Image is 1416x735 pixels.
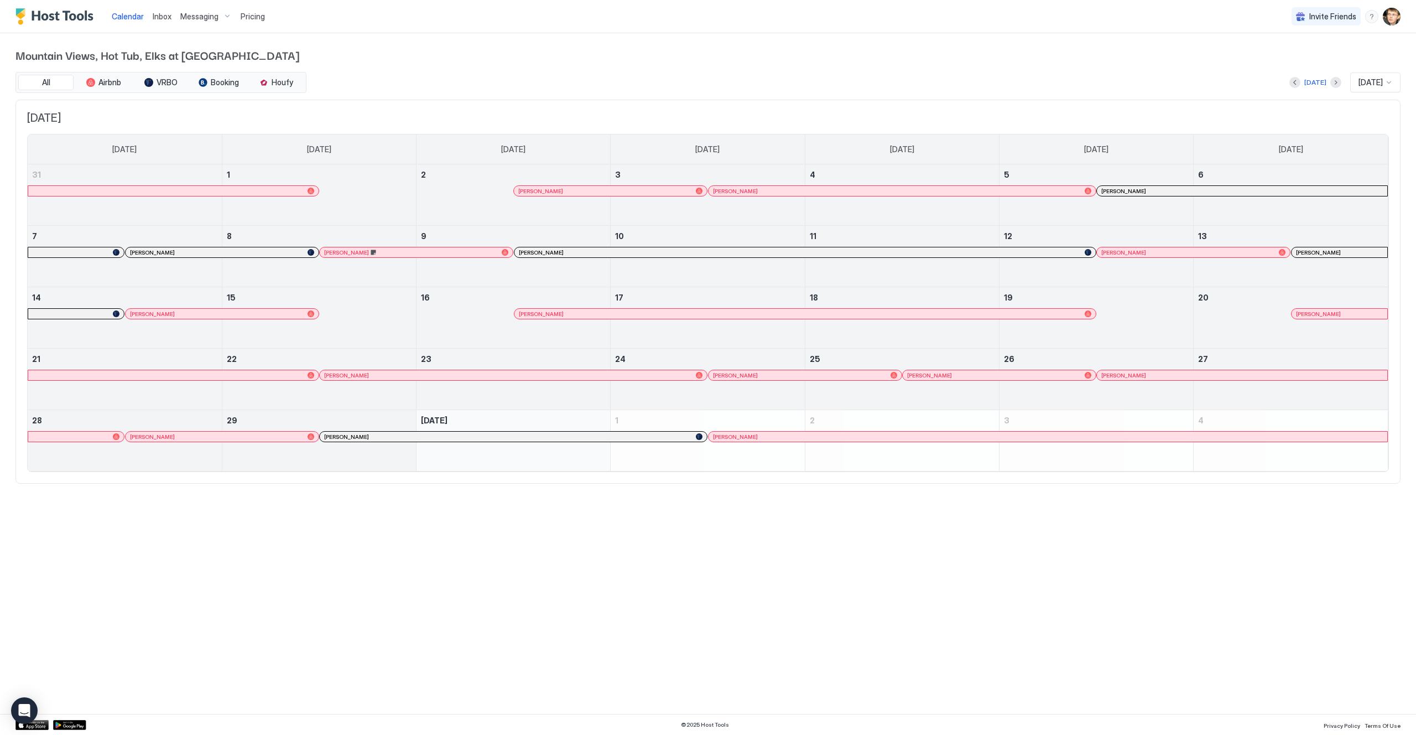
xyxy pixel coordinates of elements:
td: September 17, 2025 [611,287,805,349]
a: App Store [15,720,49,730]
span: [PERSON_NAME] [130,310,175,318]
a: September 17, 2025 [611,287,804,308]
a: Sunday [101,134,148,164]
div: User profile [1383,8,1401,25]
span: Booking [211,77,239,87]
td: September 16, 2025 [417,287,611,349]
td: September 18, 2025 [805,287,999,349]
div: [DATE] [1304,77,1326,87]
span: © 2025 Host Tools [681,721,729,728]
a: Thursday [879,134,925,164]
span: 15 [227,293,236,302]
td: September 27, 2025 [1194,349,1388,410]
a: August 31, 2025 [28,164,222,185]
span: [PERSON_NAME] [130,433,175,441]
td: October 2, 2025 [805,410,999,472]
a: Inbox [153,11,171,22]
td: September 3, 2025 [611,164,805,226]
span: 6 [1198,170,1204,179]
span: [DATE] [1279,144,1303,154]
div: Open Intercom Messenger [11,697,38,724]
span: Airbnb [98,77,121,87]
span: 22 [227,354,237,364]
span: [PERSON_NAME] [713,433,758,441]
span: [DATE] [1358,77,1383,87]
div: [PERSON_NAME] [1101,249,1285,256]
span: 26 [1004,354,1014,364]
span: All [42,77,50,87]
span: 19 [1004,293,1013,302]
a: October 2, 2025 [805,410,999,431]
span: Inbox [153,12,171,21]
a: Calendar [112,11,144,22]
div: Google Play Store [53,720,86,730]
span: 28 [32,416,42,425]
td: September 29, 2025 [222,410,416,472]
a: September 10, 2025 [611,226,804,246]
a: September 30, 2025 [417,410,610,431]
td: September 15, 2025 [222,287,416,349]
a: October 3, 2025 [999,410,1193,431]
button: Booking [191,75,246,90]
td: September 30, 2025 [417,410,611,472]
td: September 23, 2025 [417,349,611,410]
a: September 24, 2025 [611,349,804,369]
span: [PERSON_NAME] [713,372,758,379]
span: 3 [1004,416,1009,425]
td: September 11, 2025 [805,226,999,287]
td: September 8, 2025 [222,226,416,287]
td: September 20, 2025 [1194,287,1388,349]
span: [PERSON_NAME] [1101,188,1146,195]
span: 4 [1198,416,1204,425]
div: menu [1365,10,1378,23]
div: [PERSON_NAME] [713,433,1383,441]
span: 24 [615,354,626,364]
a: September 26, 2025 [999,349,1193,369]
div: [PERSON_NAME] [713,188,1091,195]
span: [DATE] [695,144,720,154]
span: 2 [810,416,815,425]
td: September 9, 2025 [417,226,611,287]
a: Host Tools Logo [15,8,98,25]
td: September 12, 2025 [999,226,1193,287]
span: 16 [421,293,430,302]
div: [PERSON_NAME] [1101,372,1383,379]
span: 31 [32,170,41,179]
a: Monday [296,134,342,164]
div: [PERSON_NAME] [324,433,702,441]
div: [PERSON_NAME] [1296,249,1383,256]
button: All [18,75,74,90]
span: [PERSON_NAME] [324,372,369,379]
a: September 16, 2025 [417,287,610,308]
a: September 15, 2025 [222,287,416,308]
span: [PERSON_NAME] [1101,249,1146,256]
button: VRBO [133,75,189,90]
span: Messaging [180,12,218,22]
td: September 4, 2025 [805,164,999,226]
span: 2 [421,170,426,179]
span: [PERSON_NAME] [518,188,563,195]
span: [DATE] [1084,144,1108,154]
span: [PERSON_NAME] [519,310,564,318]
span: 11 [810,231,816,241]
span: 1 [227,170,230,179]
span: [DATE] [501,144,525,154]
td: September 19, 2025 [999,287,1193,349]
button: Next month [1330,77,1341,88]
td: September 21, 2025 [28,349,222,410]
a: September 1, 2025 [222,164,416,185]
span: Mountain Views, Hot Tub, Elks at [GEOGRAPHIC_DATA] [15,46,1401,63]
a: Friday [1073,134,1120,164]
a: September 19, 2025 [999,287,1193,308]
span: 7 [32,231,37,241]
td: September 10, 2025 [611,226,805,287]
span: 13 [1198,231,1207,241]
td: September 6, 2025 [1194,164,1388,226]
a: September 4, 2025 [805,164,999,185]
span: [PERSON_NAME] [1101,372,1146,379]
a: September 29, 2025 [222,410,416,431]
button: Houfy [248,75,304,90]
span: 18 [810,293,818,302]
a: September 27, 2025 [1194,349,1388,369]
